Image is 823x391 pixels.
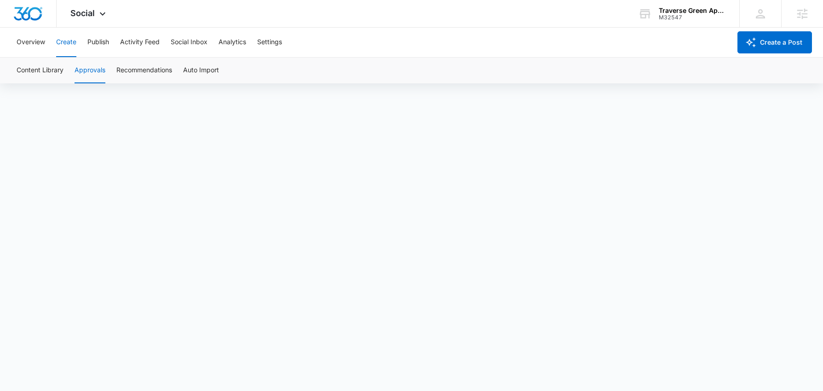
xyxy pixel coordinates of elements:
[17,58,63,83] button: Content Library
[257,28,282,57] button: Settings
[75,58,105,83] button: Approvals
[659,14,726,21] div: account id
[87,28,109,57] button: Publish
[70,8,95,18] span: Social
[120,28,160,57] button: Activity Feed
[56,28,76,57] button: Create
[659,7,726,14] div: account name
[116,58,172,83] button: Recommendations
[219,28,246,57] button: Analytics
[737,31,812,53] button: Create a Post
[183,58,219,83] button: Auto Import
[17,28,45,57] button: Overview
[171,28,207,57] button: Social Inbox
